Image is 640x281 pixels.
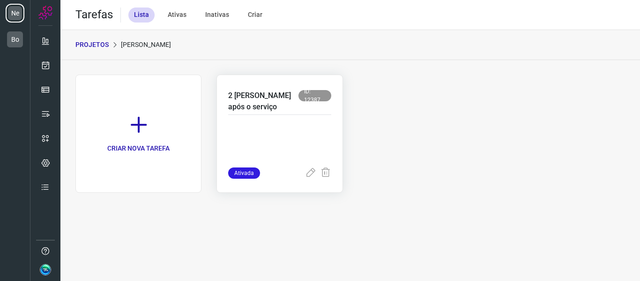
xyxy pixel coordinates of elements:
[228,90,298,113] p: 2 [PERSON_NAME] após o serviço
[38,6,52,20] img: Logo
[121,40,171,50] p: [PERSON_NAME]
[40,264,51,275] img: 47c40af94961a9f83d4b05d5585d06bd.jpg
[6,4,24,23] li: Ne
[242,8,268,23] div: Criar
[6,30,24,49] li: Bo
[298,90,331,101] span: ID: 12387
[75,40,109,50] p: PROJETOS
[75,8,113,22] h2: Tarefas
[162,8,192,23] div: Ativas
[107,144,170,153] p: CRIAR NOVA TAREFA
[200,8,235,23] div: Inativas
[228,167,260,179] span: Ativada
[75,75,201,193] a: CRIAR NOVA TAREFA
[128,8,155,23] div: Lista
